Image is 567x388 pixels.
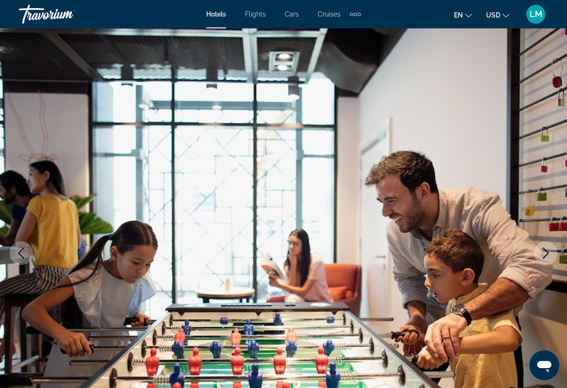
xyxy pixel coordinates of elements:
button: Change language [454,8,472,22]
span: LM [530,9,542,19]
button: Extra navigation items [350,7,361,22]
span: USD [486,11,500,19]
button: Previous image [9,241,33,265]
button: Change currency [486,8,509,22]
a: Hotels [206,10,226,18]
a: Cruises [318,10,340,18]
iframe: Button to launch messaging window [529,350,559,380]
a: Flights [245,10,266,18]
a: Cars [285,10,299,18]
span: en [454,11,463,19]
button: Next image [534,241,558,265]
button: User Menu [523,4,548,24]
a: Travorium [19,2,113,26]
